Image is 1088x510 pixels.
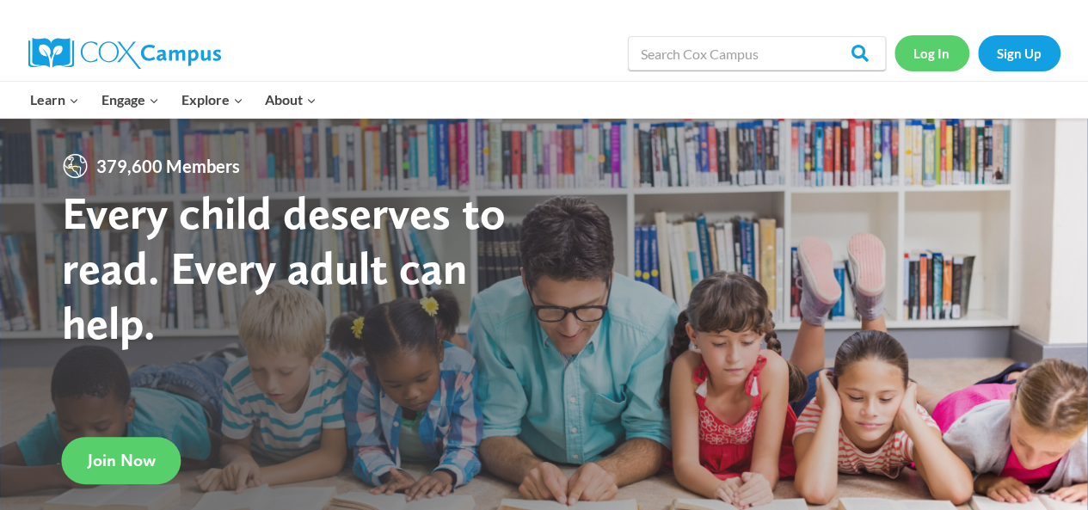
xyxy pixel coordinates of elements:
input: Search Cox Campus [628,36,886,71]
button: Child menu of Learn [20,82,91,118]
a: Join Now [62,437,181,484]
button: Child menu of Engage [90,82,170,118]
nav: Secondary Navigation [894,35,1060,71]
button: Child menu of Explore [170,82,255,118]
a: Log In [894,35,969,71]
span: Join Now [88,450,156,470]
nav: Primary Navigation [20,82,328,118]
a: Sign Up [978,35,1060,71]
span: 379,600 Members [89,152,247,180]
strong: Every child deserves to read. Every adult can help. [62,185,506,349]
img: Cox Campus [28,38,221,69]
button: Child menu of About [254,82,328,118]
